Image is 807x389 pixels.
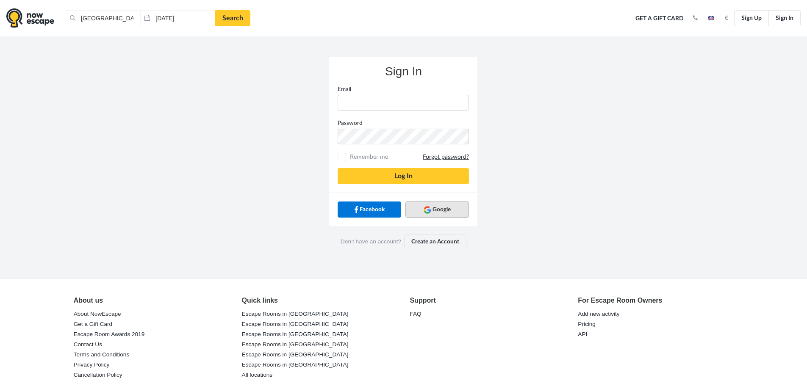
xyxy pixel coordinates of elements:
[74,349,129,361] a: Terms and Conditions
[329,226,477,257] div: Don’t have an account?
[339,154,345,160] input: Remember meForgot password?
[331,85,475,94] label: Email
[725,15,728,21] strong: €
[242,339,349,350] a: Escape Rooms in [GEOGRAPHIC_DATA]
[360,205,385,214] span: Facebook
[74,359,110,371] a: Privacy Policy
[405,201,469,218] a: Google
[74,328,145,340] a: Escape Room Awards 2019
[215,10,250,26] a: Search
[338,168,469,184] button: Log In
[578,318,596,330] a: Pricing
[423,153,469,161] a: Forgot password?
[578,295,733,306] div: For Escape Room Owners
[632,9,687,28] a: Get a Gift Card
[242,308,349,320] a: Escape Rooms in [GEOGRAPHIC_DATA]
[404,235,466,249] a: Create an Account
[734,10,769,26] a: Sign Up
[338,201,401,218] a: Facebook
[768,10,801,26] a: Sign In
[6,8,54,28] img: logo
[578,328,587,340] a: API
[242,349,349,361] a: Escape Rooms in [GEOGRAPHIC_DATA]
[348,153,469,161] span: Remember me
[410,308,421,320] a: FAQ
[242,359,349,371] a: Escape Rooms in [GEOGRAPHIC_DATA]
[242,295,397,306] div: Quick links
[74,318,112,330] a: Get a Gift Card
[708,16,714,20] img: en.jpg
[338,65,469,78] h3: Sign In
[242,328,349,340] a: Escape Rooms in [GEOGRAPHIC_DATA]
[74,339,102,350] a: Contact Us
[242,369,273,381] a: All locations
[140,10,215,26] input: Date
[74,295,229,306] div: About us
[578,308,619,320] a: Add new activity
[242,318,349,330] a: Escape Rooms in [GEOGRAPHIC_DATA]
[74,308,121,320] a: About NowEscape
[66,10,140,26] input: Place or Room Name
[433,205,451,214] span: Google
[331,119,475,127] label: Password
[74,369,122,381] a: Cancellation Policy
[721,14,732,22] button: €
[410,295,565,306] div: Support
